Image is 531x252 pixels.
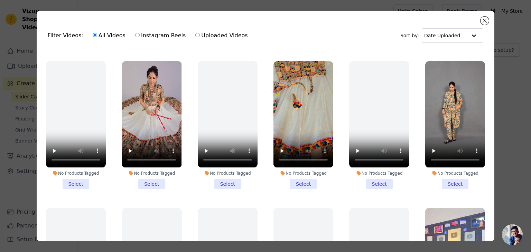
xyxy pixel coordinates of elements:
[195,31,248,40] label: Uploaded Videos
[46,171,106,176] div: No Products Tagged
[349,171,409,176] div: No Products Tagged
[502,224,523,245] a: Open chat
[135,31,186,40] label: Instagram Reels
[198,171,258,176] div: No Products Tagged
[122,171,181,176] div: No Products Tagged
[48,28,252,43] div: Filter Videos:
[481,17,489,25] button: Close modal
[92,31,126,40] label: All Videos
[425,171,485,176] div: No Products Tagged
[273,171,333,176] div: No Products Tagged
[400,28,484,43] div: Sort by:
